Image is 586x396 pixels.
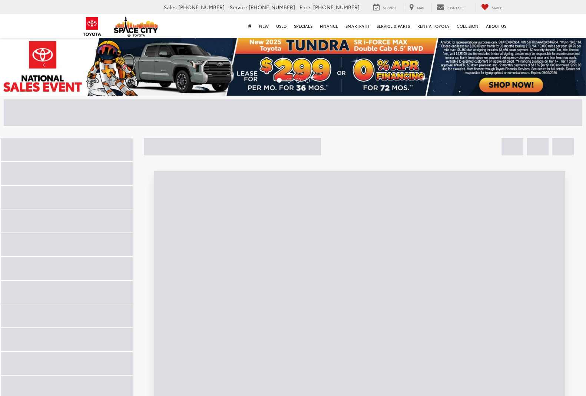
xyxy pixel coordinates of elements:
span: Parts [299,3,312,11]
a: Service [368,3,402,11]
img: Toyota [78,14,106,39]
a: My Saved Vehicles [476,3,508,11]
a: Collision [453,14,482,38]
span: Service [383,5,397,10]
span: [PHONE_NUMBER] [249,3,295,11]
span: [PHONE_NUMBER] [313,3,360,11]
span: Saved [492,5,503,10]
span: [PHONE_NUMBER] [178,3,225,11]
a: SmartPath [342,14,373,38]
span: Map [417,5,424,10]
a: Service & Parts [373,14,414,38]
a: About Us [482,14,510,38]
a: New [255,14,272,38]
a: Map [404,3,430,11]
a: Rent a Toyota [414,14,453,38]
a: Contact [431,3,470,11]
span: Sales [164,3,177,11]
a: Finance [316,14,342,38]
span: Contact [447,5,464,10]
a: Specials [290,14,316,38]
a: Home [244,14,255,38]
span: Service [230,3,247,11]
img: Space City Toyota [114,16,158,37]
a: Used [272,14,290,38]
